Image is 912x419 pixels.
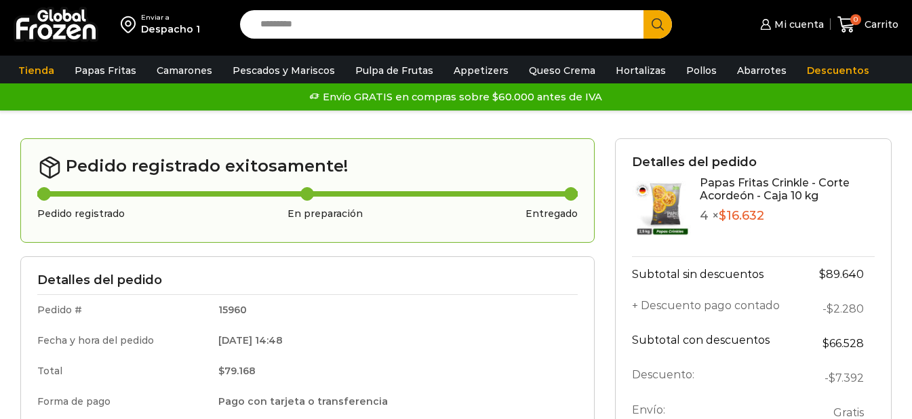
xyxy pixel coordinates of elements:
[800,58,876,83] a: Descuentos
[632,361,802,395] th: Descuento:
[209,295,578,325] td: 15960
[209,325,578,356] td: [DATE] 14:48
[288,208,363,220] h3: En preparación
[861,18,898,31] span: Carrito
[822,337,829,350] span: $
[837,9,898,41] a: 0 Carrito
[209,386,578,417] td: Pago con tarjeta o transferencia
[827,302,864,315] bdi: 2.280
[827,302,833,315] span: $
[822,337,864,350] bdi: 66.528
[37,325,209,356] td: Fecha y hora del pedido
[632,256,802,292] th: Subtotal sin descuentos
[522,58,602,83] a: Queso Crema
[12,58,61,83] a: Tienda
[771,18,824,31] span: Mi cuenta
[349,58,440,83] a: Pulpa de Frutas
[829,372,864,384] span: 7.392
[447,58,515,83] a: Appetizers
[121,13,141,36] img: address-field-icon.svg
[700,209,875,224] p: 4 ×
[802,292,875,326] td: -
[141,13,200,22] div: Enviar a
[632,155,875,170] h3: Detalles del pedido
[218,365,256,377] bdi: 79.168
[719,208,764,223] bdi: 16.632
[37,356,209,386] td: Total
[802,361,875,395] td: -
[37,386,209,417] td: Forma de pago
[218,365,224,377] span: $
[632,326,802,361] th: Subtotal con descuentos
[37,208,125,220] h3: Pedido registrado
[150,58,219,83] a: Camarones
[719,208,726,223] span: $
[643,10,672,39] button: Search button
[679,58,723,83] a: Pollos
[226,58,342,83] a: Pescados y Mariscos
[730,58,793,83] a: Abarrotes
[819,268,826,281] span: $
[850,14,861,25] span: 0
[757,11,823,38] a: Mi cuenta
[819,268,864,281] bdi: 89.640
[526,208,578,220] h3: Entregado
[68,58,143,83] a: Papas Fritas
[632,292,802,326] th: + Descuento pago contado
[37,295,209,325] td: Pedido #
[609,58,673,83] a: Hortalizas
[141,22,200,36] div: Despacho 1
[829,372,835,384] span: $
[37,273,578,288] h3: Detalles del pedido
[37,155,578,180] h2: Pedido registrado exitosamente!
[700,176,850,202] a: Papas Fritas Crinkle - Corte Acordeón - Caja 10 kg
